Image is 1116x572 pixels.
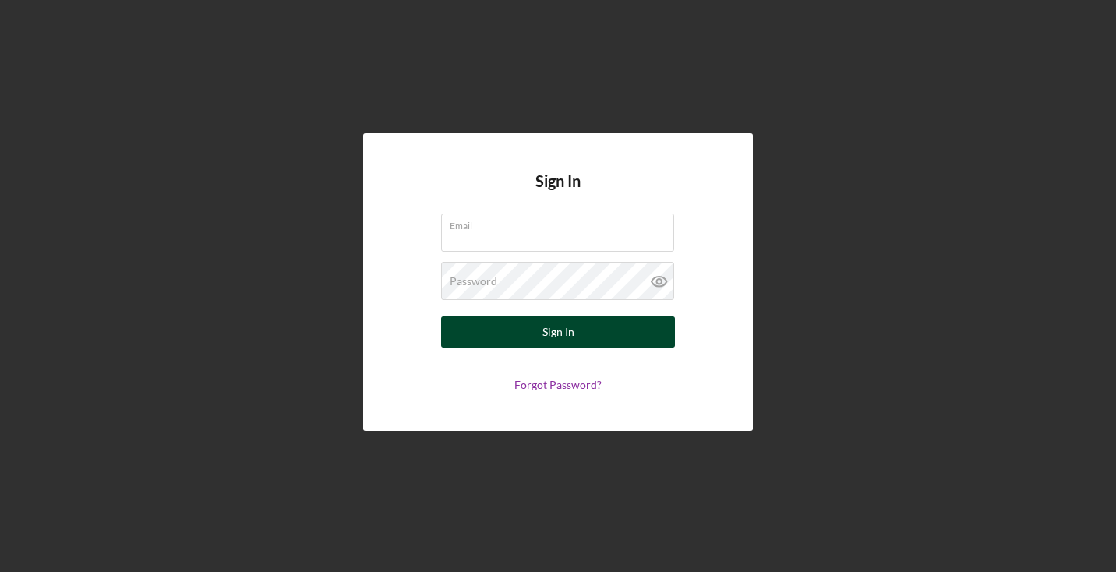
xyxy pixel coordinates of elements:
label: Password [450,275,497,288]
div: Sign In [542,316,574,348]
button: Sign In [441,316,675,348]
label: Email [450,214,674,231]
a: Forgot Password? [514,378,602,391]
h4: Sign In [535,172,581,214]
